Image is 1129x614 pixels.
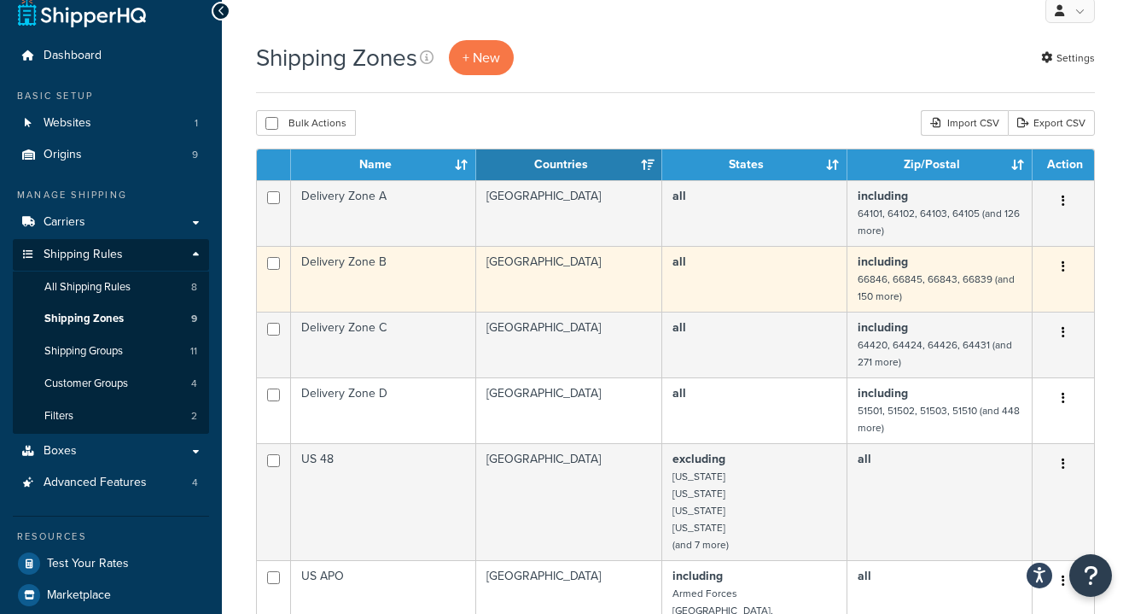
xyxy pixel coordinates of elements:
[44,49,102,63] span: Dashboard
[858,319,908,336] b: including
[13,239,209,434] li: Shipping Rules
[291,377,476,443] td: Delivery Zone D
[47,557,129,571] span: Test Your Rates
[13,303,209,335] a: Shipping Zones 9
[291,443,476,560] td: US 48
[291,149,476,180] th: Name: activate to sort column ascending
[192,148,198,162] span: 9
[672,384,686,402] b: all
[476,246,661,312] td: [GEOGRAPHIC_DATA]
[13,139,209,171] a: Origins 9
[13,188,209,202] div: Manage Shipping
[672,537,729,553] small: (and 7 more)
[672,319,686,336] b: all
[44,148,82,162] span: Origins
[672,450,725,468] b: excluding
[13,580,209,611] a: Marketplace
[1069,554,1112,597] button: Open Resource Center
[13,467,209,499] a: Advanced Features 4
[463,48,500,67] span: + New
[190,344,197,359] span: 11
[13,529,209,544] div: Resources
[13,303,209,335] li: Shipping Zones
[858,272,1015,304] small: 66846, 66845, 66843, 66839 (and 150 more)
[44,248,123,262] span: Shipping Rules
[13,336,209,367] a: Shipping Groups 11
[13,40,209,72] a: Dashboard
[13,108,209,139] li: Websites
[256,110,356,136] button: Bulk Actions
[858,337,1012,370] small: 64420, 64424, 64426, 64431 (and 271 more)
[192,476,198,490] span: 4
[13,239,209,271] a: Shipping Rules
[13,139,209,171] li: Origins
[672,253,686,271] b: all
[13,272,209,303] li: All Shipping Rules
[44,312,124,326] span: Shipping Zones
[449,40,514,75] a: + New
[47,588,111,603] span: Marketplace
[13,207,209,238] a: Carriers
[476,180,661,246] td: [GEOGRAPHIC_DATA]
[672,486,725,501] small: [US_STATE]
[672,187,686,205] b: all
[256,41,417,74] h1: Shipping Zones
[195,116,198,131] span: 1
[44,377,128,391] span: Customer Groups
[13,548,209,579] a: Test Your Rates
[1008,110,1095,136] a: Export CSV
[44,476,147,490] span: Advanced Features
[858,253,908,271] b: including
[858,567,871,585] b: all
[672,469,725,484] small: [US_STATE]
[476,312,661,377] td: [GEOGRAPHIC_DATA]
[44,409,73,424] span: Filters
[13,401,209,432] li: Filters
[44,215,85,230] span: Carriers
[13,436,209,467] a: Boxes
[858,450,871,468] b: all
[13,272,209,303] a: All Shipping Rules 8
[44,344,123,359] span: Shipping Groups
[858,384,908,402] b: including
[858,403,1020,436] small: 51501, 51502, 51503, 51510 (and 448 more)
[13,89,209,103] div: Basic Setup
[291,312,476,377] td: Delivery Zone C
[662,149,847,180] th: States: activate to sort column ascending
[13,368,209,400] li: Customer Groups
[44,280,131,295] span: All Shipping Rules
[191,409,197,424] span: 2
[858,187,908,205] b: including
[44,116,91,131] span: Websites
[672,567,723,585] b: including
[858,206,1020,238] small: 64101, 64102, 64103, 64105 (and 126 more)
[13,467,209,499] li: Advanced Features
[291,246,476,312] td: Delivery Zone B
[476,149,661,180] th: Countries: activate to sort column ascending
[1033,149,1094,180] th: Action
[847,149,1033,180] th: Zip/Postal: activate to sort column ascending
[1041,46,1095,70] a: Settings
[13,108,209,139] a: Websites 1
[191,312,197,326] span: 9
[672,520,725,535] small: [US_STATE]
[44,444,77,459] span: Boxes
[291,180,476,246] td: Delivery Zone A
[13,401,209,432] a: Filters 2
[191,377,197,391] span: 4
[476,377,661,443] td: [GEOGRAPHIC_DATA]
[13,336,209,367] li: Shipping Groups
[191,280,197,295] span: 8
[13,368,209,400] a: Customer Groups 4
[672,503,725,518] small: [US_STATE]
[921,110,1008,136] div: Import CSV
[476,443,661,560] td: [GEOGRAPHIC_DATA]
